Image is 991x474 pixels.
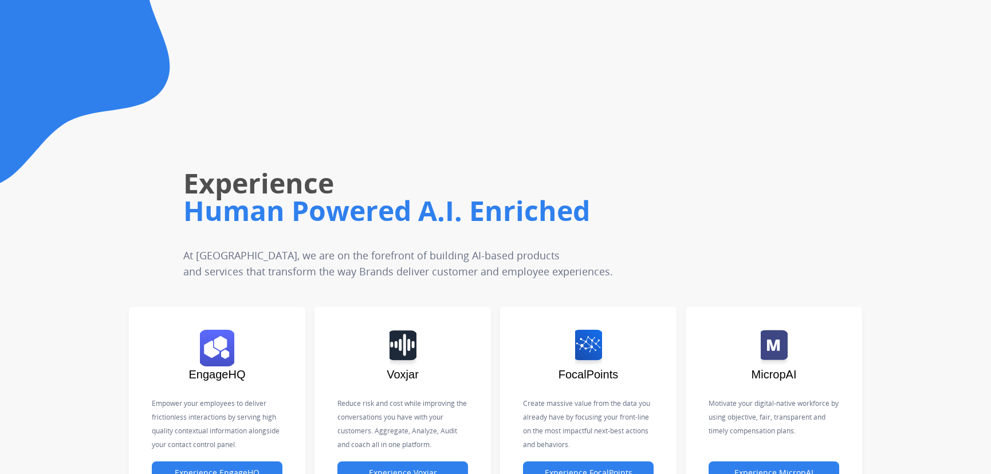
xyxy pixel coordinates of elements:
[523,397,654,452] p: Create massive value from the data you already have by focusing your front-line on the most impac...
[337,397,468,452] p: Reduce risk and cost while improving the conversations you have with your customers. Aggregate, A...
[183,165,703,202] h1: Experience
[575,330,602,366] img: logo
[183,247,630,279] p: At [GEOGRAPHIC_DATA], we are on the forefront of building AI-based products and services that tra...
[200,330,234,366] img: logo
[559,368,619,381] span: FocalPoints
[152,397,282,452] p: Empower your employees to deliver frictionless interactions by serving high quality contextual in...
[183,192,703,229] h1: Human Powered A.I. Enriched
[752,368,797,381] span: MicropAI
[189,368,246,381] span: EngageHQ
[387,368,419,381] span: Voxjar
[761,330,788,366] img: logo
[709,397,839,438] p: Motivate your digital-native workforce by using objective, fair, transparent and timely compensat...
[390,330,416,366] img: logo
